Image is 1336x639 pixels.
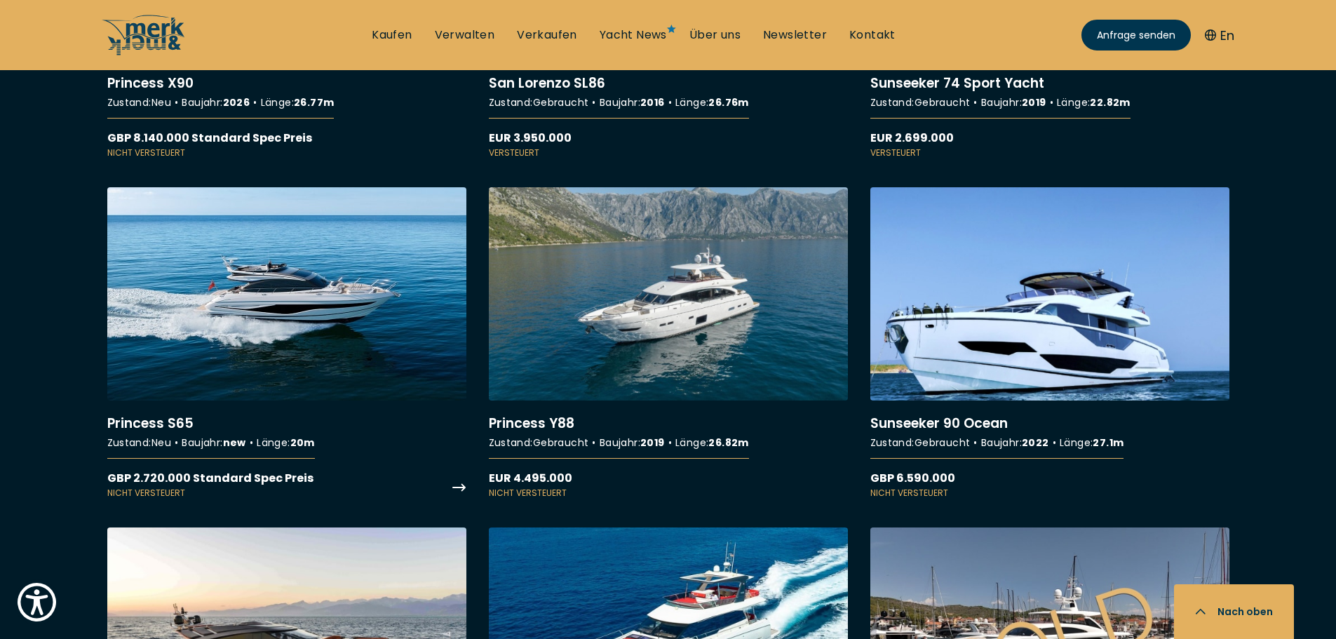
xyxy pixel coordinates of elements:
[1174,584,1294,639] button: Nach oben
[849,27,896,43] a: Kontakt
[107,187,466,499] a: More details aboutPrincess S65
[600,27,667,43] a: Yacht News
[489,187,848,499] a: More details aboutPrincess Y88
[689,27,741,43] a: Über uns
[435,27,495,43] a: Verwalten
[517,27,577,43] a: Verkaufen
[372,27,412,43] a: Kaufen
[14,579,60,625] button: Show Accessibility Preferences
[1097,28,1175,43] span: Anfrage senden
[1081,20,1191,51] a: Anfrage senden
[870,187,1229,499] a: More details aboutSunseeker 90 Ocean
[763,27,827,43] a: Newsletter
[1205,26,1234,45] button: En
